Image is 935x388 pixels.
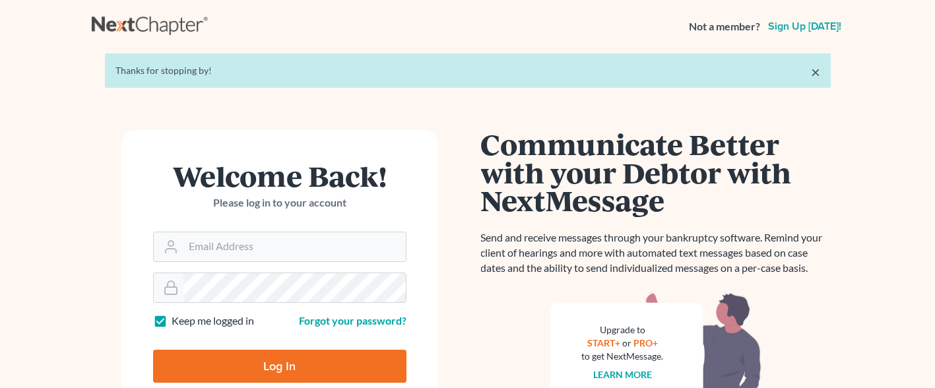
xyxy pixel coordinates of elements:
[183,232,406,261] input: Email Address
[582,350,664,363] div: to get NextMessage.
[582,323,664,337] div: Upgrade to
[153,162,406,190] h1: Welcome Back!
[811,64,820,80] a: ×
[633,337,658,348] a: PRO+
[481,130,831,214] h1: Communicate Better with your Debtor with NextMessage
[481,230,831,276] p: Send and receive messages through your bankruptcy software. Remind your client of hearings and mo...
[299,314,406,327] a: Forgot your password?
[153,195,406,210] p: Please log in to your account
[115,64,820,77] div: Thanks for stopping by!
[153,350,406,383] input: Log In
[587,337,620,348] a: START+
[172,313,254,329] label: Keep me logged in
[689,19,760,34] strong: Not a member?
[765,21,844,32] a: Sign up [DATE]!
[622,337,631,348] span: or
[593,369,652,380] a: Learn more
